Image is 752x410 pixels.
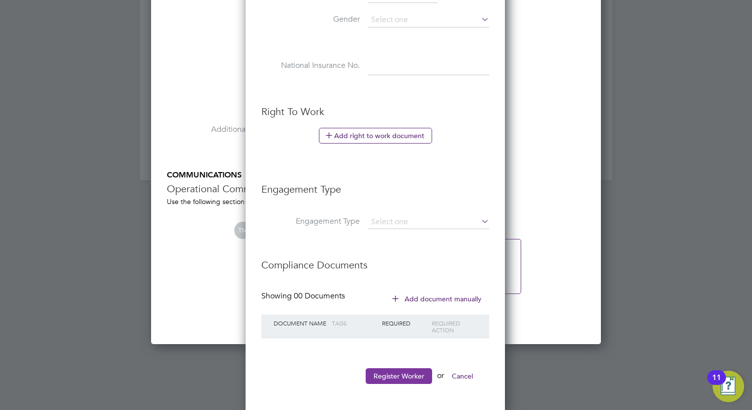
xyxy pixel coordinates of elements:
[379,315,430,331] div: Required
[261,216,360,227] label: Engagement Type
[368,13,489,28] input: Select one
[713,371,744,402] button: Open Resource Center, 11 new notifications
[167,76,265,86] label: Tools
[444,368,481,384] button: Cancel
[261,105,489,118] h3: Right To Work
[261,60,360,71] label: National Insurance No.
[271,315,329,331] div: Document Name
[167,197,585,206] div: Use the following section to share any operational communications between Supply Chain participants.
[261,249,489,271] h3: Compliance Documents
[167,182,585,195] h3: Operational Communications
[261,14,360,25] label: Gender
[366,368,432,384] button: Register Worker
[368,215,489,229] input: Select one
[712,378,721,390] div: 11
[167,124,265,135] label: Additional H&S
[234,222,251,239] span: TM
[385,291,489,307] button: Add document manually
[261,368,489,394] li: or
[261,291,347,301] div: Showing
[294,291,345,301] span: 00 Documents
[329,315,379,331] div: Tags
[429,315,479,338] div: Required Action
[319,128,432,144] button: Add right to work document
[261,173,489,196] h3: Engagement Type
[167,170,585,180] h5: COMMUNICATIONS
